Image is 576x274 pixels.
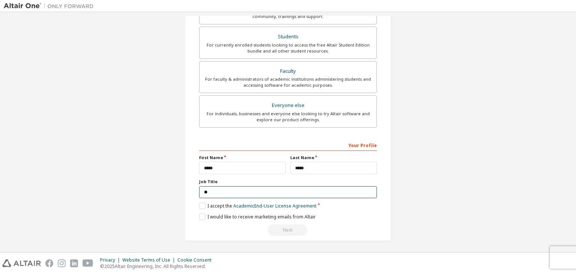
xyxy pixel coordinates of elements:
p: © 2025 Altair Engineering, Inc. All Rights Reserved. [100,263,216,269]
label: Last Name [290,155,377,161]
label: I would like to receive marketing emails from Altair [199,214,316,220]
div: Everyone else [204,100,372,111]
img: linkedin.svg [70,259,78,267]
div: Privacy [100,257,122,263]
div: Students [204,32,372,42]
label: I accept the [199,203,316,209]
label: First Name [199,155,286,161]
img: altair_logo.svg [2,259,41,267]
label: Job Title [199,179,377,185]
img: Altair One [4,2,97,10]
img: youtube.svg [82,259,93,267]
div: Website Terms of Use [122,257,177,263]
img: instagram.svg [58,259,66,267]
a: Academic End-User License Agreement [233,203,316,209]
div: For individuals, businesses and everyone else looking to try Altair software and explore our prod... [204,111,372,123]
div: For faculty & administrators of academic institutions administering students and accessing softwa... [204,76,372,88]
div: Cookie Consent [177,257,216,263]
div: Your Profile [199,139,377,151]
div: For currently enrolled students looking to access the free Altair Student Edition bundle and all ... [204,42,372,54]
div: Faculty [204,66,372,77]
img: facebook.svg [45,259,53,267]
div: Read and acccept EULA to continue [199,224,377,236]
